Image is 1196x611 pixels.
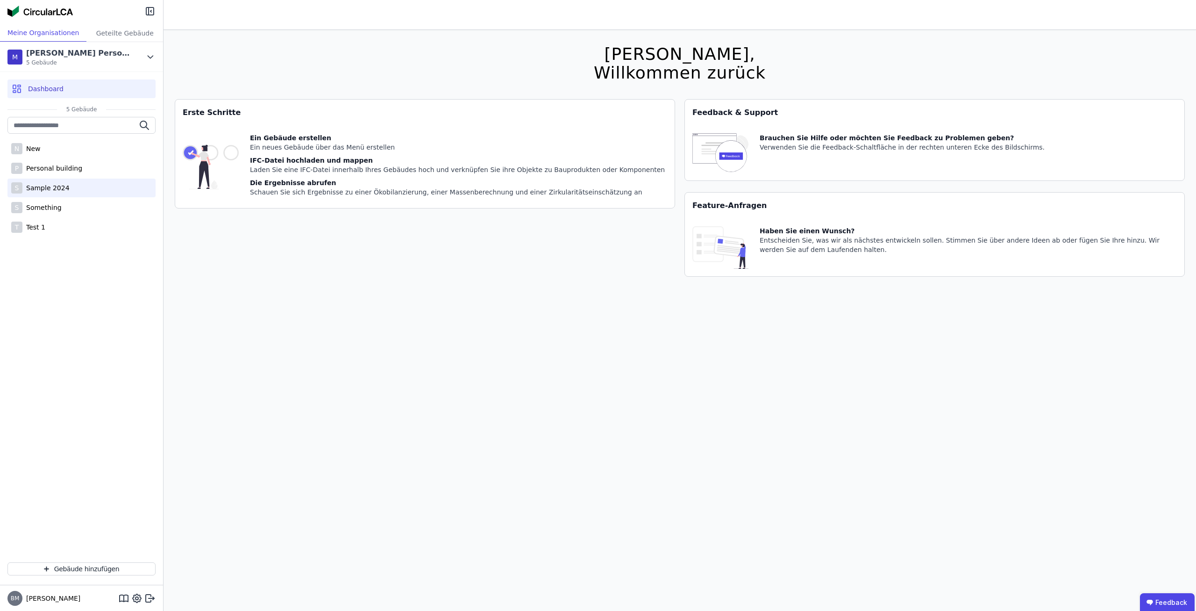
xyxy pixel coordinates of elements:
div: Geteilte Gebäude [86,24,163,42]
div: Brauchen Sie Hilfe oder möchten Sie Feedback zu Problemen geben? [760,133,1045,143]
div: [PERSON_NAME] Personal Org [26,48,134,59]
div: Personal building [22,164,82,173]
div: Test 1 [22,223,45,232]
div: Die Ergebnisse abrufen [250,178,665,187]
span: BM [11,596,20,601]
div: New [22,144,41,153]
div: Erste Schritte [175,100,675,126]
div: IFC-Datei hochladen und mappen [250,156,665,165]
div: Schauen Sie sich Ergebnisse zu einer Ökobilanzierung, einer Massenberechnung und einer Zirkularit... [250,187,665,197]
div: P [11,163,22,174]
div: Entscheiden Sie, was wir als nächstes entwickeln sollen. Stimmen Sie über andere Ideen ab oder fü... [760,236,1177,254]
img: Concular [7,6,73,17]
div: Laden Sie eine IFC-Datei innerhalb Ihres Gebäudes hoch und verknüpfen Sie ihre Objekte zu Bauprod... [250,165,665,174]
span: Dashboard [28,84,64,93]
div: S [11,182,22,194]
span: 5 Gebäude [57,106,107,113]
img: feedback-icon-HCTs5lye.svg [692,133,748,173]
div: Feature-Anfragen [685,193,1184,219]
img: feature_request_tile-UiXE1qGU.svg [692,226,748,269]
div: Willkommen zurück [594,64,766,82]
div: Something [22,203,62,212]
div: Ein neues Gebäude über das Menü erstellen [250,143,665,152]
img: getting_started_tile-DrF_GRSv.svg [183,133,239,201]
div: Haben Sie einen Wunsch? [760,226,1177,236]
span: 5 Gebäude [26,59,134,66]
div: [PERSON_NAME], [594,45,766,64]
div: T [11,222,22,233]
div: S [11,202,22,213]
span: [PERSON_NAME] [22,594,80,603]
div: Ein Gebäude erstellen [250,133,665,143]
div: M [7,50,22,65]
div: Verwenden Sie die Feedback-Schaltfläche in der rechten unteren Ecke des Bildschirms. [760,143,1045,152]
div: Feedback & Support [685,100,1184,126]
button: Gebäude hinzufügen [7,562,156,575]
div: Sample 2024 [22,183,70,193]
div: N [11,143,22,154]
